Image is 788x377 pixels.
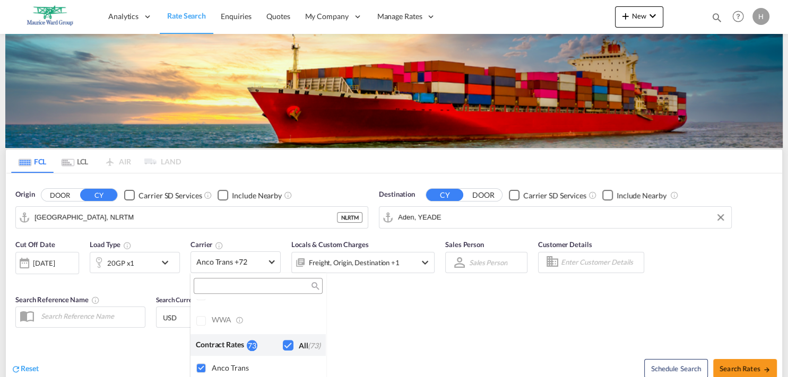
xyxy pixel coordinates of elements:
[283,339,321,350] md-checkbox: Checkbox No Ink
[212,315,317,325] div: WWA
[247,340,257,351] div: 73
[310,282,318,290] md-icon: icon-magnify
[236,315,245,325] md-icon: s18 icon-information-outline
[196,339,247,350] div: Contract Rates
[308,341,321,350] span: (73)
[212,363,317,372] div: Anco Trans
[299,340,321,351] div: All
